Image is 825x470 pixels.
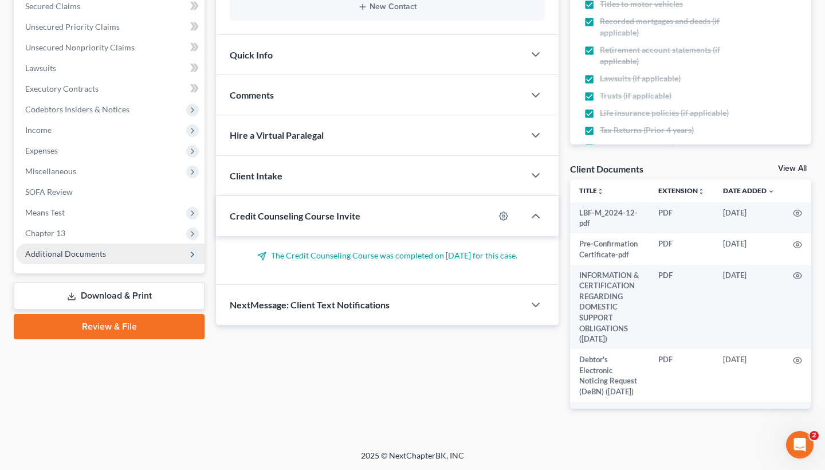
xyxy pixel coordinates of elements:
span: Quick Info [230,49,273,60]
i: unfold_more [698,188,705,195]
a: Extensionunfold_more [658,186,705,195]
span: NextMessage: Client Text Notifications [230,299,390,310]
span: Executory Contracts [25,84,99,93]
span: Lawsuits [25,63,56,73]
td: PDF [649,202,714,234]
a: Titleunfold_more [579,186,604,195]
a: Executory Contracts [16,79,205,99]
i: unfold_more [597,188,604,195]
span: Miscellaneous [25,166,76,176]
td: PDF [649,402,714,433]
span: Additional Documents [25,249,106,258]
span: SOFA Review [25,187,73,197]
td: [DATE] [714,349,784,402]
a: Review & File [14,314,205,339]
td: PDF [649,265,714,349]
a: Unsecured Priority Claims [16,17,205,37]
span: Lawsuits (if applicable) [600,73,681,84]
td: [DATE] [714,265,784,349]
button: New Contact [239,2,536,11]
div: Client Documents [570,163,643,175]
td: LBF-M_2024-12-pdf [570,202,649,234]
span: Hire a Virtual Paralegal [230,130,324,140]
span: Life insurance policies (if applicable) [600,107,729,119]
a: Lawsuits [16,58,205,79]
p: The Credit Counseling Course was completed on [DATE] for this case. [230,250,545,261]
td: [DATE] [714,202,784,234]
a: SOFA Review [16,182,205,202]
span: Retirement account statements (if applicable) [600,44,741,67]
a: View All [778,164,807,173]
a: Date Added expand_more [723,186,775,195]
i: expand_more [768,188,775,195]
td: Pre-Confirmation Certificate-pdf [570,233,649,265]
span: Means Test [25,207,65,217]
span: Unsecured Nonpriority Claims [25,42,135,52]
td: INFORMATION & CERTIFICATION REGARDING DOMESTIC SUPPORT OBLIGATIONS ([DATE]) [570,265,649,349]
span: Expenses [25,146,58,155]
span: Unsecured Priority Claims [25,22,120,32]
td: PDF [649,349,714,402]
a: Unsecured Nonpriority Claims [16,37,205,58]
span: Tax Returns (Prior 4 years) [600,124,694,136]
span: Codebtors Insiders & Notices [25,104,129,114]
td: Credit Counseling Course (Debtor) [570,402,649,433]
td: [DATE] [714,402,784,433]
span: Credit Counseling Course Invite [230,210,360,221]
span: Client Intake [230,170,282,181]
span: Trusts (if applicable) [600,90,671,101]
span: Income [25,125,52,135]
span: Income Documents (Continuing obligation until date of filing) [600,142,741,164]
span: Comments [230,89,274,100]
td: PDF [649,233,714,265]
span: Secured Claims [25,1,80,11]
span: 2 [810,431,819,440]
td: [DATE] [714,233,784,265]
td: Debtor's Electronic Noticing Request (DeBN) ([DATE]) [570,349,649,402]
span: Recorded mortgages and deeds (if applicable) [600,15,741,38]
iframe: Intercom live chat [786,431,814,459]
span: Chapter 13 [25,228,65,238]
a: Download & Print [14,283,205,310]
